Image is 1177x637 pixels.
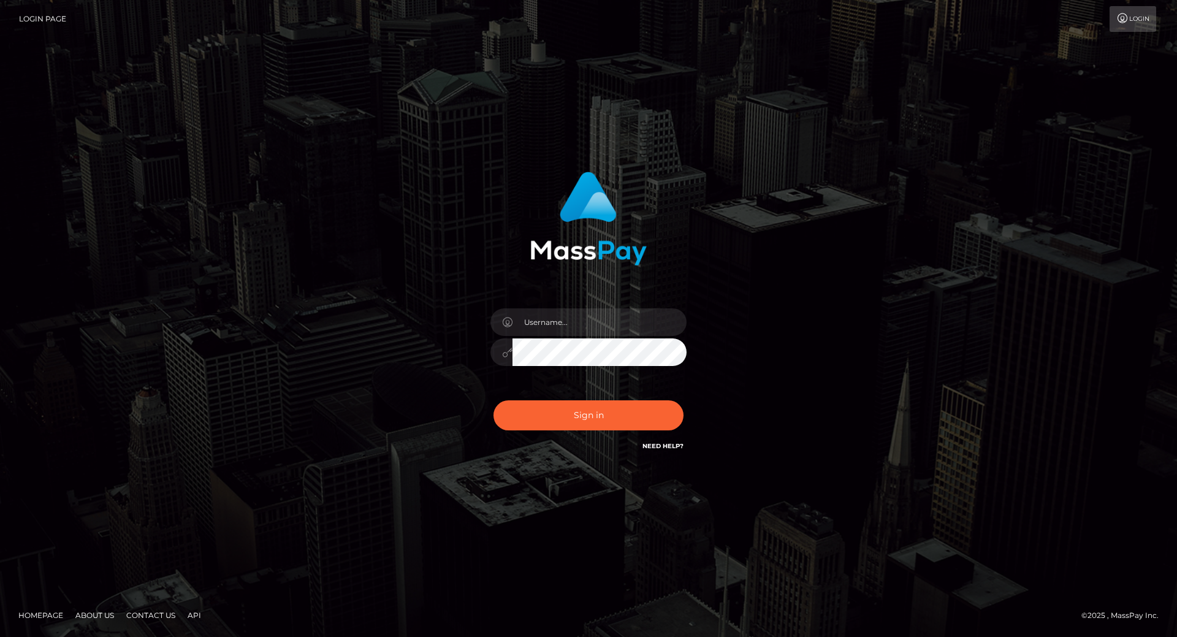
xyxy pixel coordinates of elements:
[530,172,647,265] img: MassPay Login
[70,606,119,625] a: About Us
[121,606,180,625] a: Contact Us
[183,606,206,625] a: API
[1081,609,1168,622] div: © 2025 , MassPay Inc.
[1110,6,1156,32] a: Login
[512,308,687,336] input: Username...
[13,606,68,625] a: Homepage
[493,400,684,430] button: Sign in
[642,442,684,450] a: Need Help?
[19,6,66,32] a: Login Page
